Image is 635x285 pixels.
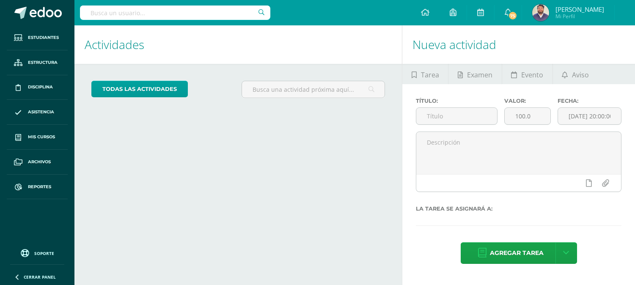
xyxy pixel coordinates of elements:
span: Asistencia [28,109,54,115]
a: Archivos [7,150,68,175]
input: Busca un usuario... [80,5,270,20]
span: Agregar tarea [490,243,544,263]
span: Estructura [28,59,58,66]
input: Fecha de entrega [558,108,621,124]
span: 75 [508,11,517,20]
a: Evento [502,64,553,84]
span: Mis cursos [28,134,55,140]
label: Título: [416,98,498,104]
span: Reportes [28,184,51,190]
a: Reportes [7,175,68,200]
a: Mis cursos [7,125,68,150]
span: Examen [467,65,492,85]
img: 1759cf95f6b189d69a069e26bb5613d3.png [532,4,549,21]
a: Asistencia [7,100,68,125]
label: Fecha: [558,98,621,104]
a: Soporte [10,247,64,258]
span: Mi Perfil [555,13,604,20]
a: Aviso [553,64,598,84]
span: Estudiantes [28,34,59,41]
a: Estudiantes [7,25,68,50]
span: Disciplina [28,84,53,90]
span: [PERSON_NAME] [555,5,604,14]
label: La tarea se asignará a: [416,206,621,212]
span: Aviso [572,65,589,85]
input: Título [416,108,497,124]
span: Archivos [28,159,51,165]
span: Tarea [421,65,439,85]
a: Estructura [7,50,68,75]
span: Cerrar panel [24,274,56,280]
a: todas las Actividades [91,81,188,97]
h1: Actividades [85,25,392,64]
input: Puntos máximos [505,108,550,124]
input: Busca una actividad próxima aquí... [242,81,385,98]
a: Disciplina [7,75,68,100]
h1: Nueva actividad [412,25,625,64]
span: Soporte [34,250,54,256]
a: Tarea [402,64,448,84]
a: Examen [448,64,501,84]
label: Valor: [504,98,550,104]
span: Evento [521,65,543,85]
